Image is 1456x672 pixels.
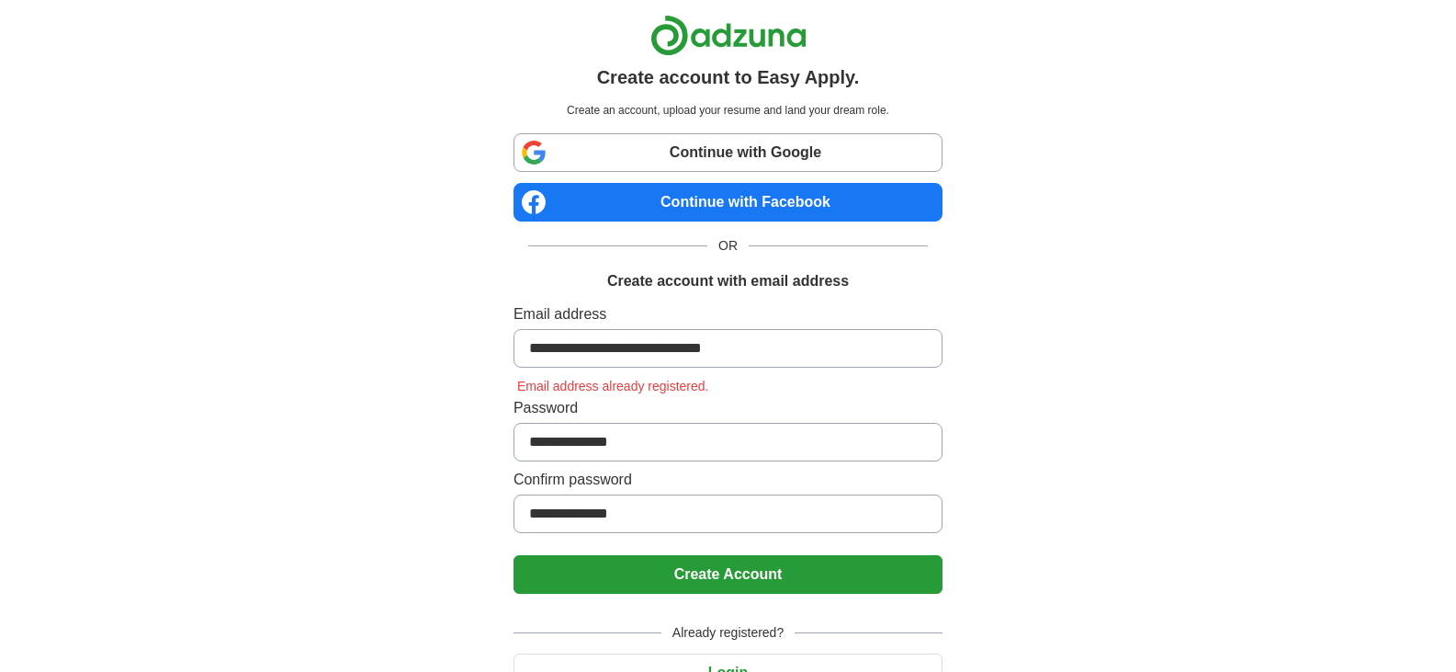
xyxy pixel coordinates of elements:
a: Continue with Facebook [514,183,942,222]
span: Already registered? [661,623,795,643]
h1: Create account to Easy Apply. [597,63,860,91]
a: Continue with Google [514,133,942,172]
label: Confirm password [514,469,942,491]
h1: Create account with email address [607,270,849,292]
p: Create an account, upload your resume and land your dream role. [517,102,939,119]
span: Email address already registered. [514,379,713,393]
label: Email address [514,303,942,325]
label: Password [514,397,942,419]
button: Create Account [514,555,942,594]
span: OR [707,236,749,256]
img: Adzuna logo [650,15,807,56]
